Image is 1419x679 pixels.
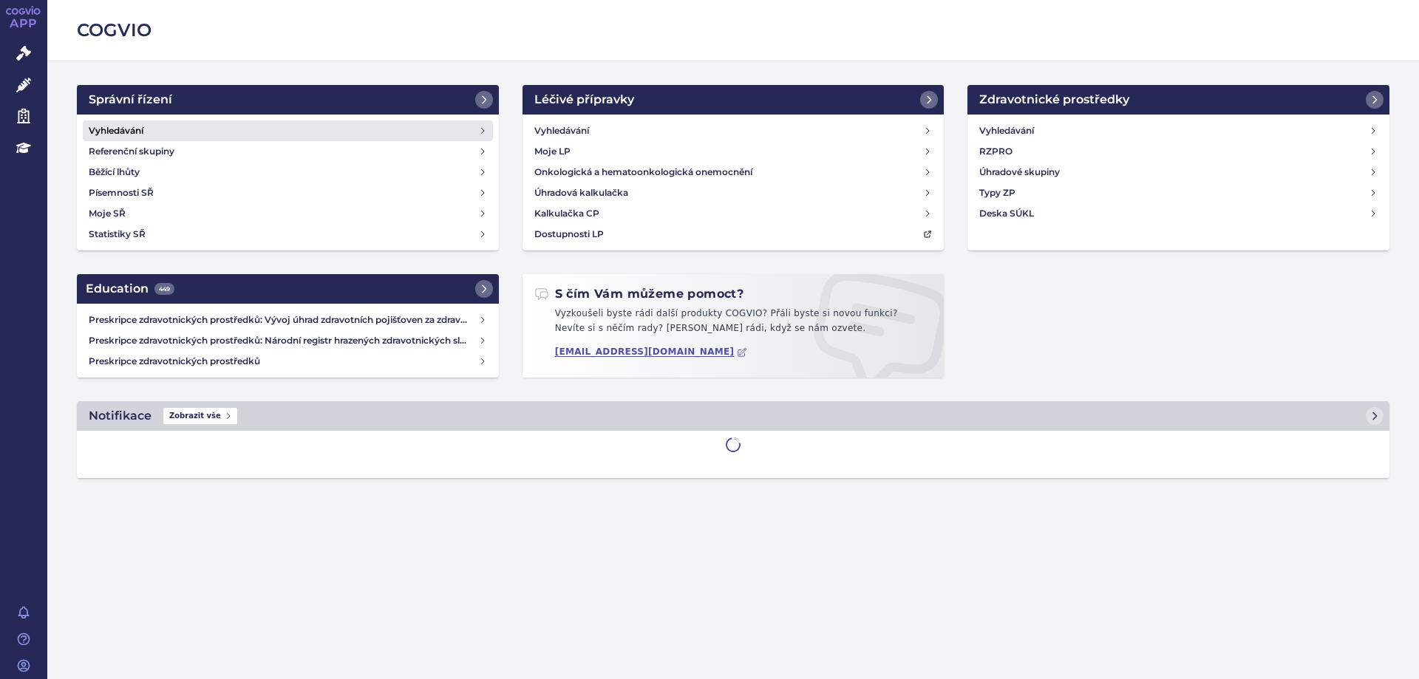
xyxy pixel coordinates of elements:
[534,144,571,159] h4: Moje LP
[967,85,1389,115] a: Zdravotnické prostředky
[979,91,1129,109] h2: Zdravotnické prostředky
[89,91,172,109] h2: Správní řízení
[534,286,744,302] h2: S čím Vám můžeme pomoct?
[154,283,174,295] span: 449
[89,227,146,242] h4: Statistiky SŘ
[163,408,237,424] span: Zobrazit vše
[979,185,1015,200] h4: Typy ZP
[89,144,174,159] h4: Referenční skupiny
[979,123,1034,138] h4: Vyhledávání
[534,185,628,200] h4: Úhradová kalkulačka
[534,227,604,242] h4: Dostupnosti LP
[83,141,493,162] a: Referenční skupiny
[973,162,1384,182] a: Úhradové skupiny
[77,18,1389,43] h2: COGVIO
[528,224,939,245] a: Dostupnosti LP
[528,141,939,162] a: Moje LP
[86,280,174,298] h2: Education
[83,120,493,141] a: Vyhledávání
[77,85,499,115] a: Správní řízení
[979,144,1013,159] h4: RZPRO
[83,224,493,245] a: Statistiky SŘ
[83,351,493,372] a: Preskripce zdravotnických prostředků
[89,165,140,180] h4: Běžící lhůty
[83,310,493,330] a: Preskripce zdravotnických prostředků: Vývoj úhrad zdravotních pojišťoven za zdravotnické prostředky
[973,120,1384,141] a: Vyhledávání
[89,333,478,348] h4: Preskripce zdravotnických prostředků: Národní registr hrazených zdravotnických služeb (NRHZS)
[534,307,933,341] p: Vyzkoušeli byste rádi další produkty COGVIO? Přáli byste si novou funkci? Nevíte si s něčím rady?...
[534,206,599,221] h4: Kalkulačka CP
[973,182,1384,203] a: Typy ZP
[523,85,945,115] a: Léčivé přípravky
[83,182,493,203] a: Písemnosti SŘ
[89,185,154,200] h4: Písemnosti SŘ
[77,274,499,304] a: Education449
[528,182,939,203] a: Úhradová kalkulačka
[83,330,493,351] a: Preskripce zdravotnických prostředků: Národní registr hrazených zdravotnických služeb (NRHZS)
[973,203,1384,224] a: Deska SÚKL
[89,123,143,138] h4: Vyhledávání
[534,123,589,138] h4: Vyhledávání
[979,206,1034,221] h4: Deska SÚKL
[89,313,478,327] h4: Preskripce zdravotnických prostředků: Vývoj úhrad zdravotních pojišťoven za zdravotnické prostředky
[979,165,1060,180] h4: Úhradové skupiny
[89,206,126,221] h4: Moje SŘ
[83,162,493,182] a: Běžící lhůty
[534,91,634,109] h2: Léčivé přípravky
[83,203,493,224] a: Moje SŘ
[555,347,748,358] a: [EMAIL_ADDRESS][DOMAIN_NAME]
[534,165,752,180] h4: Onkologická a hematoonkologická onemocnění
[528,120,939,141] a: Vyhledávání
[528,162,939,182] a: Onkologická a hematoonkologická onemocnění
[89,354,478,369] h4: Preskripce zdravotnických prostředků
[528,203,939,224] a: Kalkulačka CP
[89,407,152,425] h2: Notifikace
[77,401,1389,431] a: NotifikaceZobrazit vše
[973,141,1384,162] a: RZPRO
